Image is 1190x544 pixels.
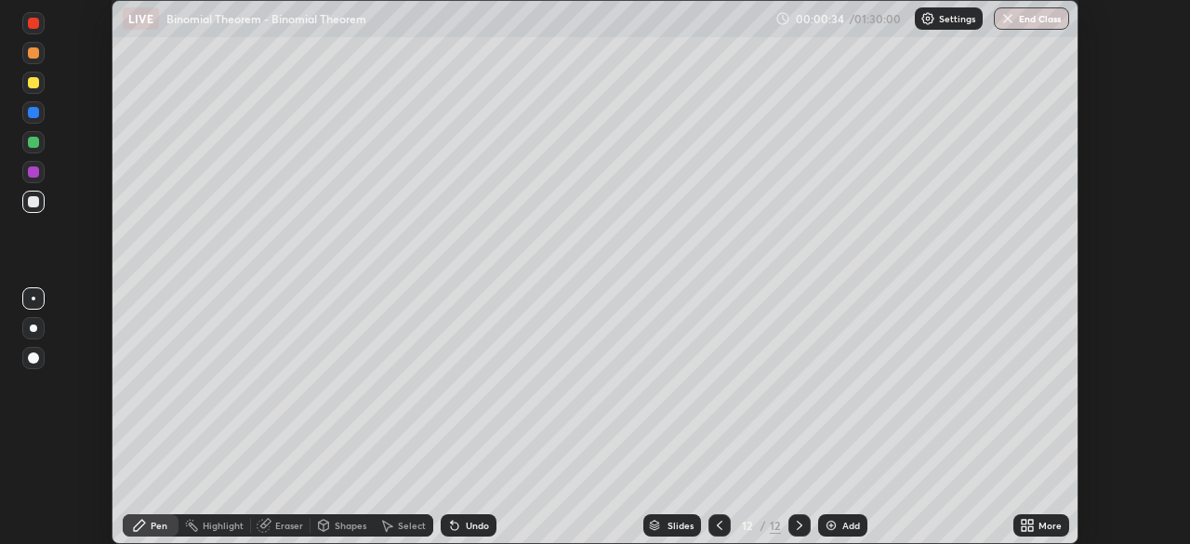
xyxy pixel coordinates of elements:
[939,14,975,23] p: Settings
[842,521,860,530] div: Add
[770,517,781,534] div: 12
[128,11,153,26] p: LIVE
[824,518,839,533] img: add-slide-button
[760,520,766,531] div: /
[203,521,244,530] div: Highlight
[920,11,935,26] img: class-settings-icons
[166,11,366,26] p: Binomial Theorem - Binomial Theorem
[151,521,167,530] div: Pen
[1000,11,1015,26] img: end-class-cross
[738,520,757,531] div: 12
[275,521,303,530] div: Eraser
[1038,521,1062,530] div: More
[398,521,426,530] div: Select
[668,521,694,530] div: Slides
[994,7,1069,30] button: End Class
[335,521,366,530] div: Shapes
[466,521,489,530] div: Undo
